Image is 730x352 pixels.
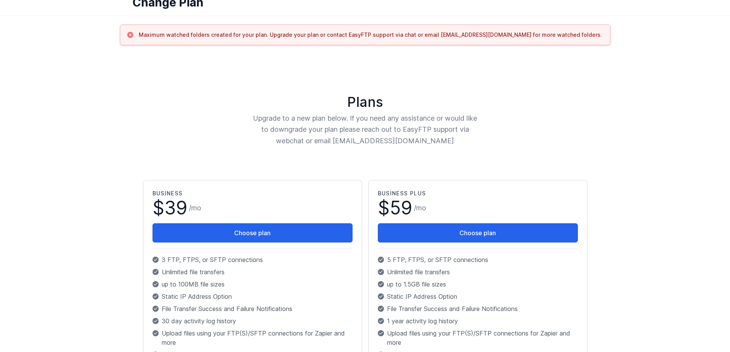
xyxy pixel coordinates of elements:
p: Upgrade to a new plan below. If you need any assistance or would like to downgrade your plan plea... [253,113,478,146]
button: Choose plan [378,223,578,242]
p: Static IP Address Option [378,292,578,301]
p: Static IP Address Option [153,292,353,301]
p: 5 FTP, FTPS, or SFTP connections [378,255,578,264]
p: File Transfer Success and Failure Notifications [378,304,578,313]
span: 39 [164,196,187,219]
h3: Maximum watched folders created for your plan. Upgrade your plan or contact EasyFTP support via c... [139,31,602,39]
iframe: Drift Widget Chat Controller [692,314,721,343]
p: Unlimited file transfers [378,267,578,277]
p: Upload files using your FTP(S)/SFTP connections for Zapier and more [153,329,353,347]
h2: Business [153,190,353,197]
p: Unlimited file transfers [153,267,353,277]
p: File Transfer Success and Failure Notifications [153,304,353,313]
h2: Business Plus [378,190,578,197]
span: $ [378,199,412,217]
span: $ [153,199,187,217]
p: 3 FTP, FTPS, or SFTP connections [153,255,353,264]
p: Upload files using your FTP(S)/SFTP connections for Zapier and more [378,329,578,347]
span: / [189,203,201,213]
span: mo [416,204,426,212]
p: 30 day activity log history [153,316,353,326]
p: up to 100MB file sizes [153,280,353,289]
span: mo [191,204,201,212]
h1: Plans [140,94,591,110]
span: 59 [390,196,412,219]
button: Choose plan [153,223,353,242]
p: up to 1.5GB file sizes [378,280,578,289]
p: 1 year activity log history [378,316,578,326]
span: / [414,203,426,213]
